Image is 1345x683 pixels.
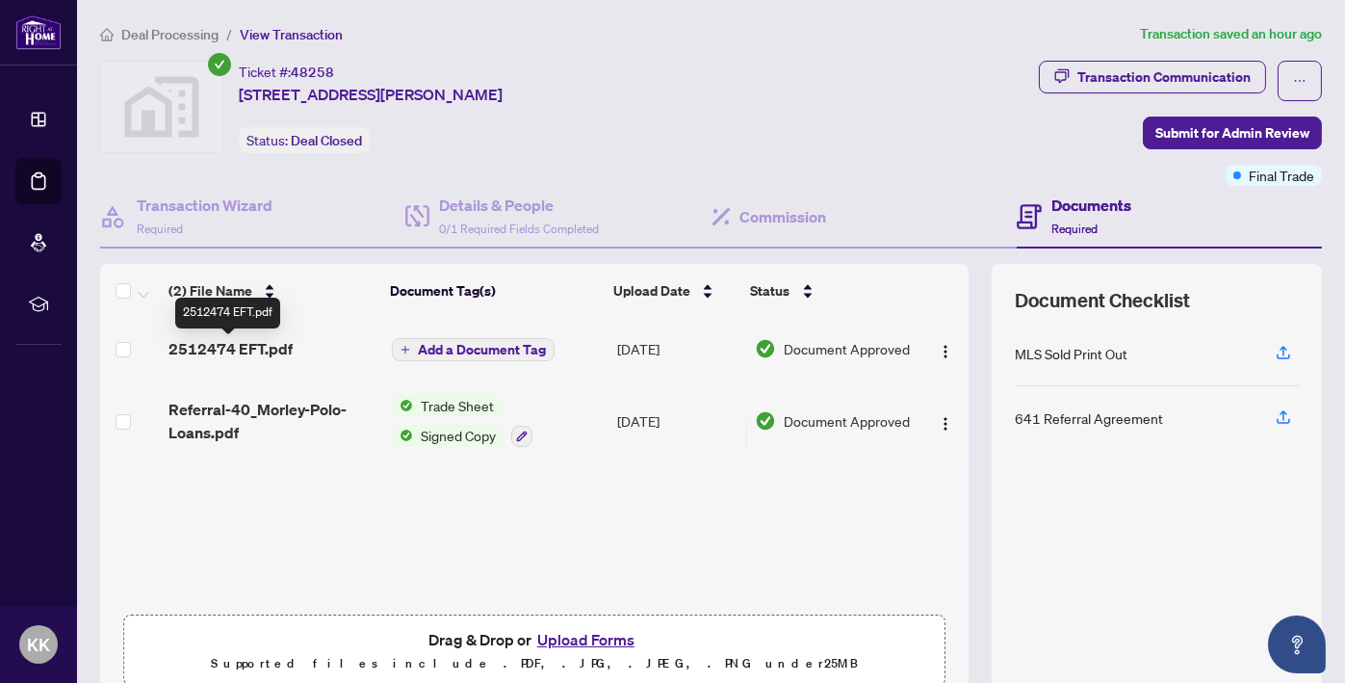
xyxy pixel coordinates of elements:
[439,194,599,217] h4: Details & People
[1015,287,1190,314] span: Document Checklist
[100,28,114,41] span: home
[938,416,953,432] img: Logo
[239,61,334,83] div: Ticket #:
[1143,117,1322,149] button: Submit for Admin Review
[136,652,933,675] p: Supported files include .PDF, .JPG, .JPEG, .PNG under 25 MB
[240,26,343,43] span: View Transaction
[168,280,252,302] span: (2) File Name
[137,194,272,217] h4: Transaction Wizard
[168,398,376,444] span: Referral-40_Morley-Polo-Loans.pdf
[609,318,747,380] td: [DATE]
[743,264,915,318] th: Status
[531,627,640,652] button: Upload Forms
[101,62,222,152] img: svg%3e
[392,337,555,362] button: Add a Document Tag
[137,222,183,236] span: Required
[613,280,690,302] span: Upload Date
[1077,62,1251,92] div: Transaction Communication
[1039,61,1266,93] button: Transaction Communication
[392,425,413,446] img: Status Icon
[1051,194,1131,217] h4: Documents
[740,205,827,228] h4: Commission
[392,338,555,361] button: Add a Document Tag
[439,222,599,236] span: 0/1 Required Fields Completed
[428,627,640,652] span: Drag & Drop or
[161,264,382,318] th: (2) File Name
[239,127,370,153] div: Status:
[1268,616,1326,673] button: Open asap
[239,83,503,106] span: [STREET_ADDRESS][PERSON_NAME]
[413,395,502,416] span: Trade Sheet
[1015,343,1127,364] div: MLS Sold Print Out
[15,14,62,50] img: logo
[413,425,504,446] span: Signed Copy
[291,64,334,81] span: 48258
[784,410,910,432] span: Document Approved
[609,380,747,462] td: [DATE]
[27,631,50,658] span: KK
[392,395,413,416] img: Status Icon
[1249,165,1314,186] span: Final Trade
[168,337,293,360] span: 2512474 EFT.pdf
[401,345,410,355] span: plus
[418,343,546,356] span: Add a Document Tag
[208,53,231,76] span: check-circle
[1140,23,1322,45] article: Transaction saved an hour ago
[930,406,961,436] button: Logo
[784,338,910,359] span: Document Approved
[1155,118,1309,148] span: Submit for Admin Review
[226,23,232,45] li: /
[291,132,362,149] span: Deal Closed
[1293,74,1306,88] span: ellipsis
[755,410,776,432] img: Document Status
[930,333,961,364] button: Logo
[382,264,606,318] th: Document Tag(s)
[606,264,742,318] th: Upload Date
[392,395,532,447] button: Status IconTrade SheetStatus IconSigned Copy
[1051,222,1098,236] span: Required
[121,26,219,43] span: Deal Processing
[938,344,953,359] img: Logo
[1015,407,1163,429] div: 641 Referral Agreement
[751,280,790,302] span: Status
[755,338,776,359] img: Document Status
[175,298,280,328] div: 2512474 EFT.pdf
